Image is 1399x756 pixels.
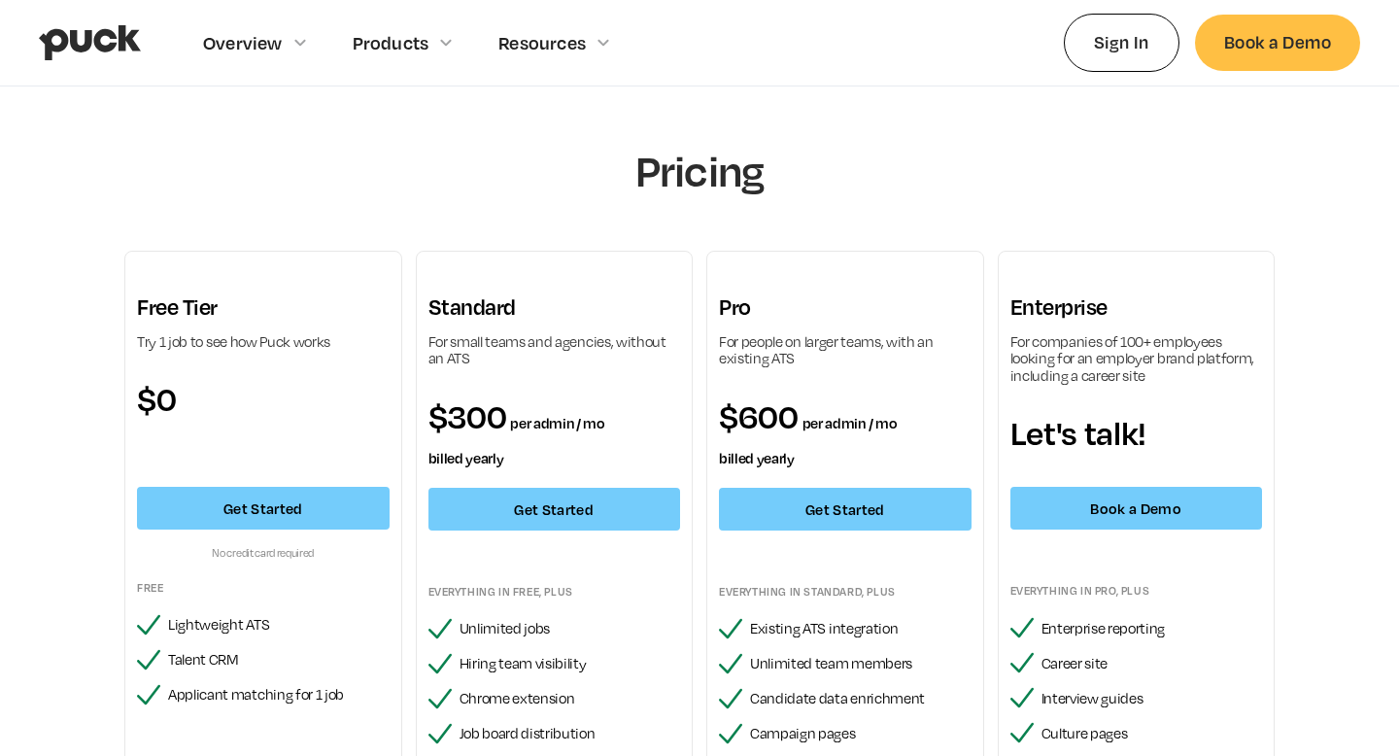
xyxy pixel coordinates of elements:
span: per admin / mo billed yearly [428,414,605,466]
div: $0 [137,381,390,416]
a: Book a Demo [1010,487,1263,530]
h3: Enterprise [1010,293,1263,322]
div: Everything in FREE, plus [428,584,681,600]
div: Interview guides [1041,690,1263,707]
div: Lightweight ATS [168,616,390,634]
div: Existing ATS integration [750,620,972,637]
h1: Pricing [384,145,1015,196]
a: Book a Demo [1195,15,1360,70]
div: Let's talk! [1010,415,1263,450]
div: Unlimited team members [750,655,972,672]
div: Chrome extension [460,690,681,707]
h3: Free Tier [137,293,390,322]
div: Try 1 job to see how Puck works [137,333,390,351]
div: Overview [203,32,283,53]
h3: Standard [428,293,681,322]
div: Culture pages [1041,725,1263,742]
div: For people on larger teams, with an existing ATS [719,333,972,367]
div: Resources [498,32,586,53]
div: Everything in standard, plus [719,584,972,600]
div: $600 [719,398,972,468]
div: For companies of 100+ employees looking for an employer brand platform, including a career site [1010,333,1263,385]
div: Job board distribution [460,725,681,742]
div: Candidate data enrichment [750,690,972,707]
div: Enterprise reporting [1041,620,1263,637]
div: Free [137,580,390,596]
div: Everything in pro, plus [1010,583,1263,599]
a: Get Started [428,488,681,531]
div: $300 [428,398,681,468]
div: Unlimited jobs [460,620,681,637]
a: Get Started [137,487,390,530]
div: Applicant matching for 1 job [168,686,390,704]
a: Get Started [719,488,972,531]
a: Sign In [1064,14,1179,71]
div: Campaign pages [750,725,972,742]
div: No credit card required [137,545,390,561]
h3: Pro [719,293,972,322]
div: Career site [1041,655,1263,672]
div: For small teams and agencies, without an ATS [428,333,681,367]
div: Talent CRM [168,651,390,669]
span: per admin / mo billed yearly [719,414,897,466]
div: Hiring team visibility [460,655,681,672]
div: Products [353,32,429,53]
